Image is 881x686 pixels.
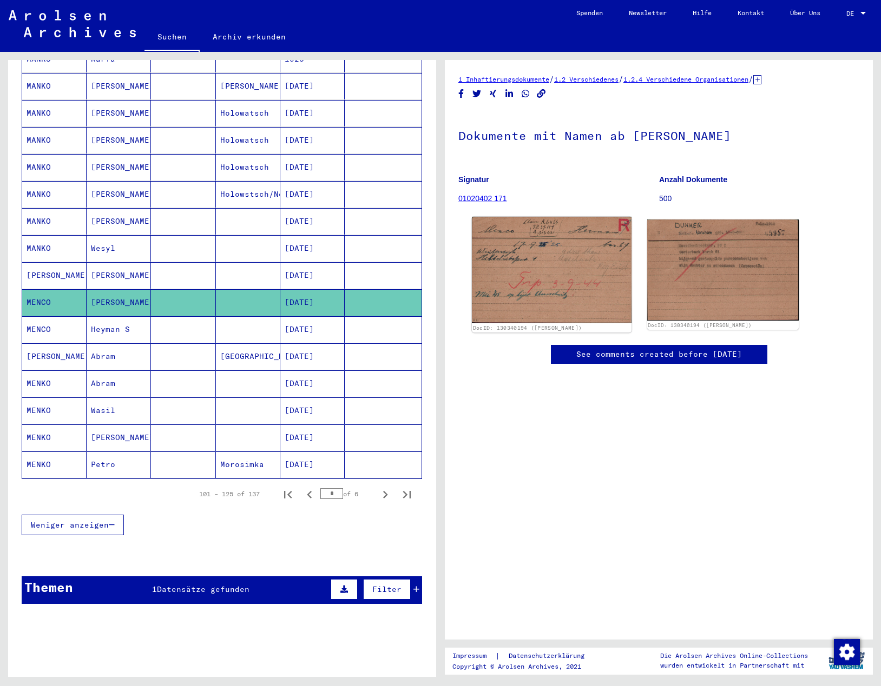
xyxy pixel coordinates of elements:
[22,154,87,181] mat-cell: MANKO
[87,235,151,262] mat-cell: Wesyl
[22,262,87,289] mat-cell: [PERSON_NAME]
[31,520,109,530] span: Weniger anzeigen
[458,175,489,184] b: Signatur
[456,87,467,101] button: Share on Facebook
[216,100,280,126] mat-cell: Holowatsch
[22,451,87,478] mat-cell: MENKO
[280,208,345,235] mat-cell: [DATE]
[87,262,151,289] mat-cell: [PERSON_NAME]
[280,262,345,289] mat-cell: [DATE]
[452,650,495,662] a: Impressum
[280,343,345,370] mat-cell: [DATE]
[280,127,345,154] mat-cell: [DATE]
[660,661,808,670] p: wurden entwickelt in Partnerschaft mit
[87,289,151,316] mat-cell: [PERSON_NAME]
[623,75,748,83] a: 1.2.4 Verschiedene Organisationen
[826,647,867,674] img: yv_logo.png
[280,235,345,262] mat-cell: [DATE]
[299,483,320,505] button: Previous page
[846,10,858,17] span: DE
[471,87,483,101] button: Share on Twitter
[320,489,374,499] div: of 6
[22,289,87,316] mat-cell: MENCO
[277,483,299,505] button: First page
[22,235,87,262] mat-cell: MANKO
[22,100,87,126] mat-cell: MANKO
[216,127,280,154] mat-cell: Holowatsch
[472,217,632,323] img: 001.jpg
[216,73,280,99] mat-cell: [PERSON_NAME]
[659,175,727,184] b: Anzahl Dokumente
[216,343,280,370] mat-cell: [GEOGRAPHIC_DATA]/[GEOGRAPHIC_DATA]
[200,24,299,50] a: Archiv erkunden
[87,73,151,99] mat-cell: [PERSON_NAME]
[363,579,411,600] button: Filter
[22,343,87,370] mat-cell: [PERSON_NAME]
[659,193,859,204] p: 500
[458,194,507,203] a: 01020402 171
[833,638,859,664] div: Zustimmung ändern
[22,397,87,424] mat-cell: MENKO
[22,127,87,154] mat-cell: MANKO
[87,154,151,181] mat-cell: [PERSON_NAME]
[748,74,753,84] span: /
[199,489,260,499] div: 101 – 125 of 137
[280,100,345,126] mat-cell: [DATE]
[87,397,151,424] mat-cell: Wasil
[216,154,280,181] mat-cell: Holowatsch
[374,483,396,505] button: Next page
[396,483,418,505] button: Last page
[549,74,554,84] span: /
[87,208,151,235] mat-cell: [PERSON_NAME]
[834,639,860,665] img: Zustimmung ändern
[280,73,345,99] mat-cell: [DATE]
[554,75,619,83] a: 1.2 Verschiedenes
[280,424,345,451] mat-cell: [DATE]
[458,75,549,83] a: 1 Inhaftierungsdokumente
[87,343,151,370] mat-cell: Abram
[22,515,124,535] button: Weniger anzeigen
[504,87,515,101] button: Share on LinkedIn
[280,154,345,181] mat-cell: [DATE]
[452,662,597,671] p: Copyright © Arolsen Archives, 2021
[216,181,280,208] mat-cell: Holowstsch/Nolowstsch
[647,219,799,321] img: 002.jpg
[87,370,151,397] mat-cell: Abram
[520,87,531,101] button: Share on WhatsApp
[22,73,87,99] mat-cell: MANKO
[9,10,136,37] img: Arolsen_neg.svg
[87,100,151,126] mat-cell: [PERSON_NAME]
[280,181,345,208] mat-cell: [DATE]
[24,577,73,597] div: Themen
[473,325,582,331] a: DocID: 130340194 ([PERSON_NAME])
[22,370,87,397] mat-cell: MENKO
[280,370,345,397] mat-cell: [DATE]
[144,24,200,52] a: Suchen
[648,322,752,328] a: DocID: 130340194 ([PERSON_NAME])
[87,181,151,208] mat-cell: [PERSON_NAME]
[87,316,151,343] mat-cell: Heyman S
[87,451,151,478] mat-cell: Petro
[152,584,157,594] span: 1
[576,349,742,360] a: See comments created before [DATE]
[458,111,859,158] h1: Dokumente mit Namen ab [PERSON_NAME]
[280,316,345,343] mat-cell: [DATE]
[280,289,345,316] mat-cell: [DATE]
[488,87,499,101] button: Share on Xing
[280,451,345,478] mat-cell: [DATE]
[22,316,87,343] mat-cell: MENCO
[280,397,345,424] mat-cell: [DATE]
[157,584,249,594] span: Datensätze gefunden
[216,451,280,478] mat-cell: Morosimka
[22,424,87,451] mat-cell: MENKO
[619,74,623,84] span: /
[372,584,402,594] span: Filter
[22,181,87,208] mat-cell: MANKO
[536,87,547,101] button: Copy link
[87,424,151,451] mat-cell: [PERSON_NAME]
[500,650,597,662] a: Datenschutzerklärung
[660,651,808,661] p: Die Arolsen Archives Online-Collections
[22,208,87,235] mat-cell: MANKO
[452,650,597,662] div: |
[87,127,151,154] mat-cell: [PERSON_NAME]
